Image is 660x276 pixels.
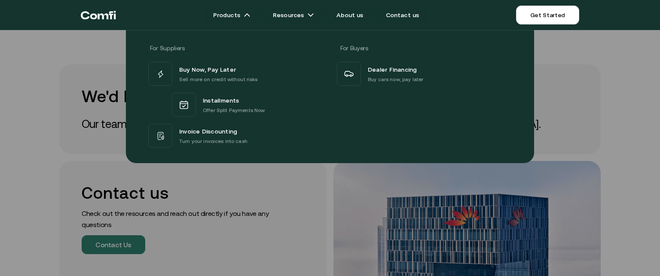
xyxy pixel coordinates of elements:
[147,88,325,122] a: InstallmentsOffer Split Payments Now
[340,45,368,52] span: For Buyers
[335,60,513,88] a: Dealer FinancingBuy cars now, pay later
[179,64,236,75] span: Buy Now, Pay Later
[179,126,237,137] span: Invoice Discounting
[203,6,261,24] a: Productsarrow icons
[368,64,417,75] span: Dealer Financing
[147,122,325,149] a: Invoice DiscountingTurn your invoices into cash
[263,6,324,24] a: Resourcesarrow icons
[179,75,258,84] p: Sell more on credit without risks
[81,2,116,28] a: Return to the top of the Comfi home page
[376,6,430,24] a: Contact us
[326,6,373,24] a: About us
[147,60,325,88] a: Buy Now, Pay LaterSell more on credit without risks
[516,6,579,24] a: Get Started
[203,106,265,115] p: Offer Split Payments Now
[150,45,184,52] span: For Suppliers
[179,137,247,146] p: Turn your invoices into cash
[244,12,251,18] img: arrow icons
[307,12,314,18] img: arrow icons
[203,95,239,106] span: Installments
[368,75,423,84] p: Buy cars now, pay later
